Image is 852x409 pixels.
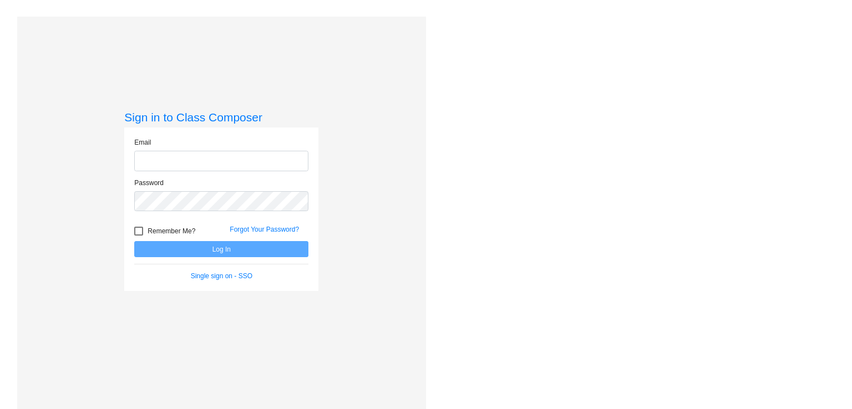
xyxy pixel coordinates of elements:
[134,137,151,147] label: Email
[134,241,308,257] button: Log In
[230,226,299,233] a: Forgot Your Password?
[148,224,195,238] span: Remember Me?
[191,272,252,280] a: Single sign on - SSO
[134,178,164,188] label: Password
[124,110,318,124] h3: Sign in to Class Composer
